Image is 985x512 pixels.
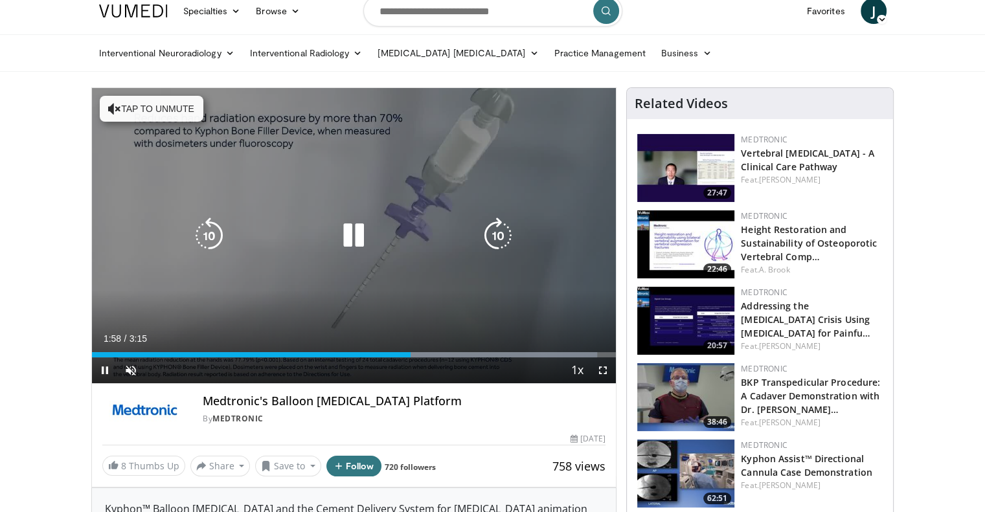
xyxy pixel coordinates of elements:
a: 22:46 [637,210,734,278]
a: Medtronic [741,287,787,298]
a: A. Brook [759,264,790,275]
button: Pause [92,357,118,383]
div: Feat. [741,417,883,429]
span: / [124,333,127,344]
img: 9fb6aae7-3f0f-427f-950b-cfacd14dddea.150x105_q85_crop-smart_upscale.jpg [637,210,734,278]
a: 8 Thumbs Up [102,456,185,476]
a: 20:57 [637,287,734,355]
a: Medtronic [741,210,787,221]
a: 720 followers [385,462,436,473]
img: Medtronic [102,394,188,425]
button: Follow [326,456,382,476]
button: Unmute [118,357,144,383]
a: [PERSON_NAME] [759,340,821,351]
a: 38:46 [637,363,734,431]
div: Progress Bar [92,352,617,357]
button: Share [190,456,251,476]
a: BKP Transpedicular Procedure: A Cadaver Demonstration with Dr. [PERSON_NAME]… [741,376,880,416]
button: Tap to unmute [100,96,203,122]
button: Save to [255,456,321,476]
a: Medtronic [741,440,787,451]
button: Fullscreen [590,357,616,383]
a: [MEDICAL_DATA] [MEDICAL_DATA] [370,40,546,66]
div: Feat. [741,174,883,186]
div: Feat. [741,264,883,276]
video-js: Video Player [92,88,617,384]
div: [DATE] [571,433,606,445]
a: 62:51 [637,440,734,507]
div: Feat. [741,480,883,491]
a: Addressing the [MEDICAL_DATA] Crisis Using [MEDICAL_DATA] for Painfu… [741,300,870,339]
h4: Related Videos [635,96,728,111]
a: Medtronic [741,363,787,374]
a: Business [653,40,719,66]
span: 8 [121,460,126,472]
span: 758 views [552,458,606,474]
span: 27:47 [703,187,731,199]
a: Kyphon Assist™ Directional Cannula Case Demonstration [741,452,872,478]
span: 20:57 [703,340,731,351]
span: 22:46 [703,263,731,275]
h4: Medtronic's Balloon [MEDICAL_DATA] Platform [203,394,606,408]
span: 62:51 [703,493,731,504]
img: 07f3d5e8-2184-4f98-b1ac-8a3f7f06b6b9.150x105_q85_crop-smart_upscale.jpg [637,134,734,202]
button: Playback Rate [564,357,590,383]
div: By [203,413,606,425]
a: 27:47 [637,134,734,202]
img: 3933a096-3612-4036-b7f0-20ad3a29d1de.150x105_q85_crop-smart_upscale.jpg [637,440,734,507]
img: 7e1a3147-2b54-478f-ad56-84616a56839d.150x105_q85_crop-smart_upscale.jpg [637,287,734,355]
a: [PERSON_NAME] [759,480,821,491]
span: 3:15 [130,333,147,344]
a: Height Restoration and Sustainability of Osteoporotic Vertebral Comp… [741,223,877,263]
img: VuMedi Logo [99,5,168,17]
a: Interventional Neuroradiology [91,40,242,66]
span: 1:58 [104,333,121,344]
a: [PERSON_NAME] [759,417,821,428]
a: Medtronic [741,134,787,145]
a: [PERSON_NAME] [759,174,821,185]
span: 38:46 [703,416,731,428]
a: Vertebral [MEDICAL_DATA] - A Clinical Care Pathway [741,147,874,173]
a: Interventional Radiology [242,40,370,66]
div: Feat. [741,340,883,352]
a: Medtronic [212,413,264,424]
img: 3d35e6fd-574b-4cbb-a117-4ba5ac4a33d8.150x105_q85_crop-smart_upscale.jpg [637,363,734,431]
a: Practice Management [546,40,653,66]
